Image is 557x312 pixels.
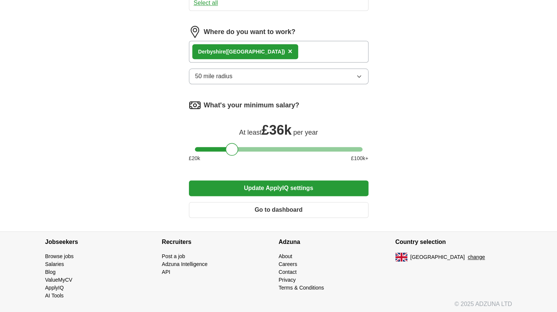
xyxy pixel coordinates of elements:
[45,253,74,259] a: Browse jobs
[195,72,233,81] span: 50 mile radius
[162,261,208,267] a: Adzuna Intelligence
[45,261,64,267] a: Salaries
[45,277,73,283] a: ValueMyCV
[204,27,296,37] label: Where do you want to work?
[189,180,368,196] button: Update ApplyIQ settings
[279,261,297,267] a: Careers
[204,100,299,110] label: What's your minimum salary?
[395,232,512,253] h4: Country selection
[226,49,285,55] span: ([GEOGRAPHIC_DATA])
[279,253,293,259] a: About
[198,48,285,56] div: yshire
[288,46,293,57] button: ×
[288,47,293,55] span: ×
[351,155,368,162] span: £ 100 k+
[45,285,64,291] a: ApplyIQ
[239,129,261,136] span: At least
[45,269,56,275] a: Blog
[189,68,368,84] button: 50 mile radius
[162,253,185,259] a: Post a job
[395,253,407,261] img: UK flag
[279,285,324,291] a: Terms & Conditions
[189,26,201,38] img: location.png
[279,277,296,283] a: Privacy
[261,122,291,138] span: £ 36k
[45,293,64,299] a: AI Tools
[162,269,171,275] a: API
[189,99,201,111] img: salary.png
[279,269,297,275] a: Contact
[293,129,318,136] span: per year
[189,202,368,218] button: Go to dashboard
[468,253,485,261] button: change
[410,253,465,261] span: [GEOGRAPHIC_DATA]
[198,49,210,55] strong: Derb
[189,155,200,162] span: £ 20 k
